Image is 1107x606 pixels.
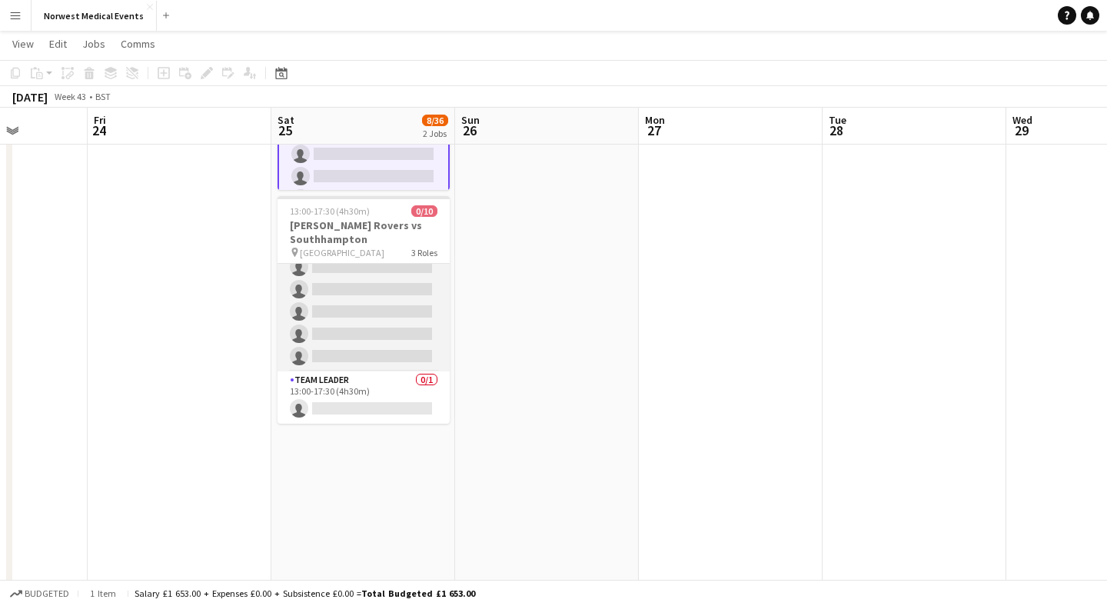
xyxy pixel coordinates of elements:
span: 26 [459,122,480,139]
div: [DATE] [12,89,48,105]
span: Jobs [82,37,105,51]
span: 3 Roles [411,247,437,258]
span: 27 [643,122,665,139]
div: 2 Jobs [423,128,447,139]
span: Sat [278,113,294,127]
button: Budgeted [8,585,71,602]
div: BST [95,91,111,102]
span: 25 [275,122,294,139]
a: Comms [115,34,161,54]
a: Edit [43,34,73,54]
app-job-card: 13:00-17:30 (4h30m)0/10[PERSON_NAME] Rovers vs Southhampton [GEOGRAPHIC_DATA]3 Roles Team Leader0... [278,196,450,424]
a: Jobs [76,34,111,54]
button: Norwest Medical Events [32,1,157,31]
span: 8/36 [422,115,448,126]
span: Comms [121,37,155,51]
span: View [12,37,34,51]
div: Salary £1 653.00 + Expenses £0.00 + Subsistence £0.00 = [135,588,475,599]
span: Tue [829,113,846,127]
span: 0/10 [411,205,437,217]
span: Total Budgeted £1 653.00 [361,588,475,599]
span: 24 [91,122,106,139]
span: 29 [1010,122,1032,139]
span: Wed [1012,113,1032,127]
span: 1 item [85,588,121,599]
span: Sun [461,113,480,127]
a: View [6,34,40,54]
h3: [PERSON_NAME] Rovers vs Southhampton [278,218,450,246]
span: Edit [49,37,67,51]
span: [GEOGRAPHIC_DATA] [300,247,384,258]
span: Fri [94,113,106,127]
span: Budgeted [25,588,69,599]
span: 28 [826,122,846,139]
span: Week 43 [51,91,89,102]
app-card-role: Team Leader0/113:00-17:30 (4h30m) [278,371,450,424]
span: 13:00-17:30 (4h30m) [290,205,370,217]
span: Mon [645,113,665,127]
